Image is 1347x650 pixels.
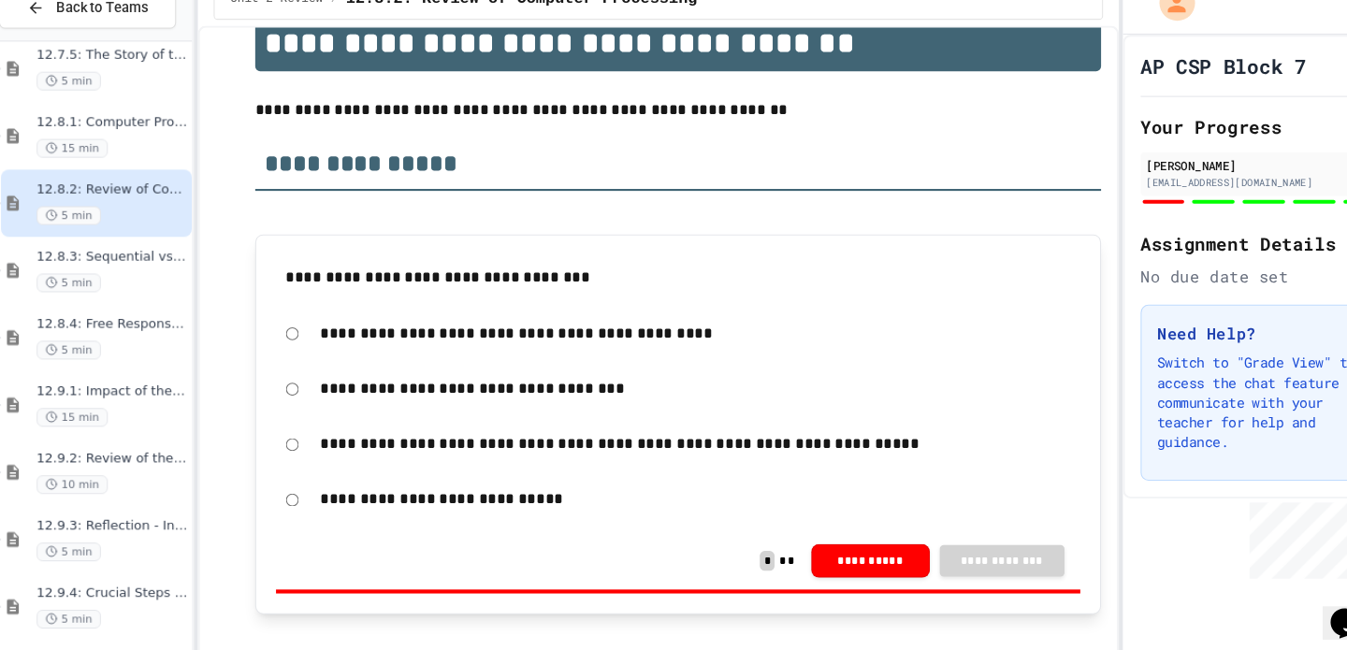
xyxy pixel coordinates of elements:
p: Switch to "Grade View" to access the chat feature and communicate with your teacher for help and ... [1112,360,1314,454]
span: Back to Teams [71,23,158,43]
div: No due date set [1096,277,1330,299]
span: 5 min [52,94,113,111]
div: [PERSON_NAME] [1102,174,1325,191]
span: 5 min [52,284,113,302]
span: 5 min [52,221,113,238]
span: / [330,18,337,33]
span: 5 min [52,539,113,556]
span: 12.7.5: The Story of the Internet [52,70,196,86]
span: 5 min [52,348,113,366]
span: 12.8.3: Sequential vs. Parallel Activity [52,261,196,277]
button: Back to Teams [17,13,184,53]
h3: Need Help? [1112,330,1314,353]
span: 12.8.4: Free Response - Sequential vs. Parallel [52,325,196,340]
span: 12.9.4: Crucial Steps to Close the Digital Divide [52,579,196,595]
div: My Account [1094,7,1152,51]
span: 10 min [52,475,120,493]
span: 12.8.2: Review of Computer Processing [345,14,677,36]
h2: Assignment Details [1096,243,1330,269]
span: Unit 2 Review [236,18,324,33]
span: 12.8.1: Computer Processing Operations [52,134,196,150]
div: [EMAIL_ADDRESS][DOMAIN_NAME] [1102,192,1325,206]
span: 12.9.3: Reflection - Internet Impact [52,515,196,531]
h1: AP CSP Block 7 [1096,76,1253,102]
span: 5 min [52,602,113,620]
span: 12.8.2: Review of Computer Processing [52,197,196,213]
span: 15 min [52,157,120,175]
span: 12.9.2: Review of the Impact of the Internet [52,452,196,468]
div: Chat with us now!Close [7,7,129,119]
h2: Your Progress [1096,133,1330,159]
span: 12.9.1: Impact of the Internet [52,388,196,404]
span: 15 min [52,412,120,429]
